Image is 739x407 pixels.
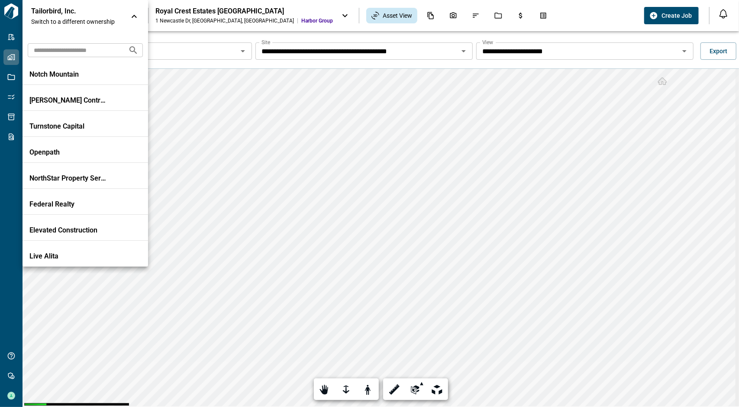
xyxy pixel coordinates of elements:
p: Live Alita [29,252,107,261]
button: Search organizations [125,42,142,59]
p: NorthStar Property Services [29,174,107,183]
p: Notch Mountain [29,70,107,79]
p: Elevated Construction [29,226,107,235]
p: [PERSON_NAME] Contracting [29,96,107,105]
p: Tailorbird, Inc. [31,7,109,16]
p: Turnstone Capital [29,122,107,131]
p: Openpath [29,148,107,157]
span: Switch to a different ownership [31,17,122,26]
p: Federal Realty [29,200,107,209]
